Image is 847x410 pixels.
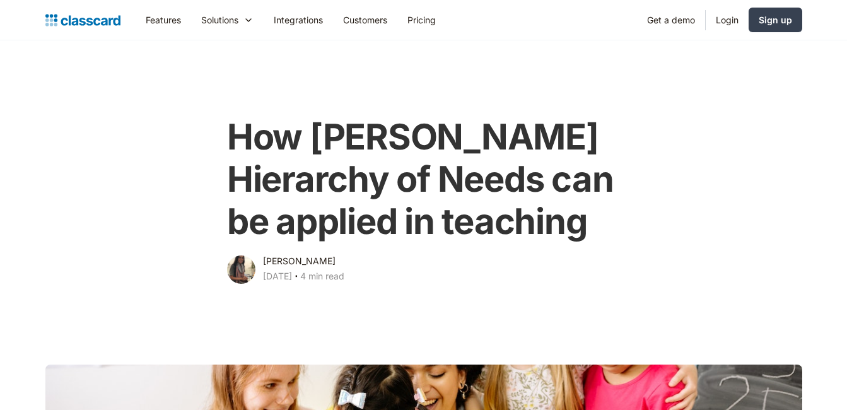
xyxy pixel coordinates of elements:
div: 4 min read [300,269,344,284]
div: Sign up [759,13,792,26]
a: Get a demo [637,6,705,34]
a: Login [706,6,749,34]
a: Customers [333,6,397,34]
div: [DATE] [263,269,292,284]
div: Solutions [201,13,238,26]
h1: How [PERSON_NAME] Hierarchy of Needs can be applied in teaching [227,116,620,243]
a: Sign up [749,8,802,32]
a: Integrations [264,6,333,34]
a: Pricing [397,6,446,34]
a: Features [136,6,191,34]
a: home [45,11,120,29]
div: ‧ [292,269,300,286]
div: [PERSON_NAME] [263,254,336,269]
div: Solutions [191,6,264,34]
